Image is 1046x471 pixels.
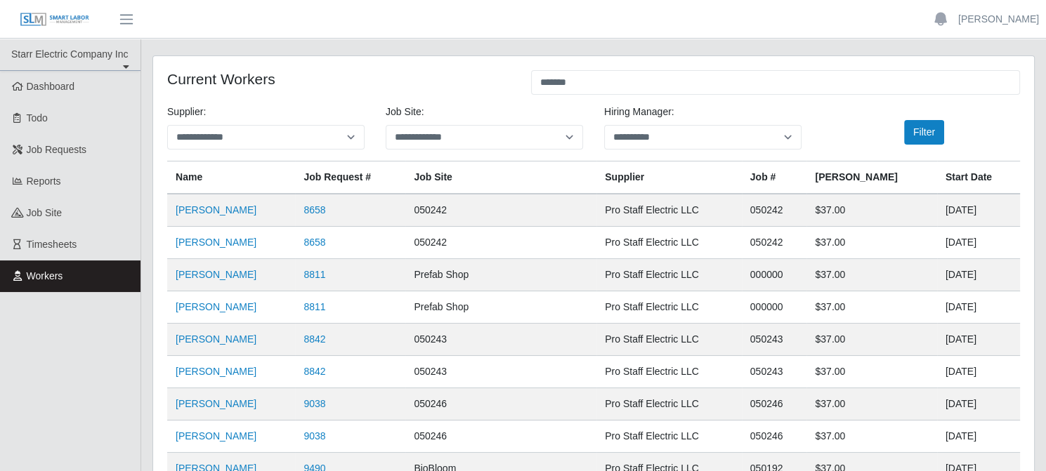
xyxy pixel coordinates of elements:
th: [PERSON_NAME] [806,161,936,194]
span: Dashboard [27,81,75,92]
td: 050242 [405,227,596,259]
td: [DATE] [937,356,1020,388]
img: SLM Logo [20,12,90,27]
th: job site [405,161,596,194]
a: [PERSON_NAME] [176,398,256,409]
td: Pro Staff Electric LLC [596,227,742,259]
td: $37.00 [806,388,936,420]
td: [DATE] [937,388,1020,420]
span: Reports [27,175,61,187]
span: Todo [27,112,48,124]
th: Name [167,161,295,194]
a: 8842 [303,366,325,377]
td: [DATE] [937,420,1020,453]
label: job site: [386,105,424,119]
td: Prefab Shop [405,291,596,324]
span: job site [27,207,63,218]
td: 050243 [405,356,596,388]
td: 050243 [405,324,596,356]
td: 050242 [742,227,807,259]
a: 9038 [303,430,325,442]
td: 050246 [742,388,807,420]
a: [PERSON_NAME] [176,333,256,345]
span: Timesheets [27,239,77,250]
td: $37.00 [806,356,936,388]
span: Workers [27,270,63,281]
td: $37.00 [806,194,936,227]
a: [PERSON_NAME] [176,269,256,280]
th: Start Date [937,161,1020,194]
td: 050246 [742,420,807,453]
th: Job # [742,161,807,194]
a: 8811 [303,301,325,312]
td: $37.00 [806,259,936,291]
button: Filter [904,120,944,145]
td: Pro Staff Electric LLC [596,194,742,227]
a: [PERSON_NAME] [176,237,256,248]
a: 8811 [303,269,325,280]
td: Pro Staff Electric LLC [596,259,742,291]
a: [PERSON_NAME] [176,204,256,215]
td: [DATE] [937,194,1020,227]
td: Pro Staff Electric LLC [596,388,742,420]
td: 000000 [742,291,807,324]
label: Hiring Manager: [604,105,674,119]
td: 050243 [742,356,807,388]
a: 8658 [303,237,325,248]
td: 050246 [405,388,596,420]
td: $37.00 [806,291,936,324]
td: [DATE] [937,227,1020,259]
a: 8842 [303,333,325,345]
a: [PERSON_NAME] [176,301,256,312]
td: Pro Staff Electric LLC [596,356,742,388]
td: Pro Staff Electric LLC [596,420,742,453]
a: [PERSON_NAME] [176,366,256,377]
td: Pro Staff Electric LLC [596,291,742,324]
td: [DATE] [937,291,1020,324]
a: [PERSON_NAME] [958,12,1039,27]
td: Pro Staff Electric LLC [596,324,742,356]
a: [PERSON_NAME] [176,430,256,442]
td: 000000 [742,259,807,291]
h4: Current Workers [167,70,510,88]
span: Job Requests [27,144,87,155]
th: Job Request # [295,161,405,194]
td: $37.00 [806,227,936,259]
td: 050246 [405,420,596,453]
td: $37.00 [806,324,936,356]
a: 8658 [303,204,325,215]
td: 050243 [742,324,807,356]
td: Prefab Shop [405,259,596,291]
a: 9038 [303,398,325,409]
th: Supplier [596,161,742,194]
td: [DATE] [937,259,1020,291]
td: [DATE] [937,324,1020,356]
td: 050242 [742,194,807,227]
td: $37.00 [806,420,936,453]
td: 050242 [405,194,596,227]
label: Supplier: [167,105,206,119]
